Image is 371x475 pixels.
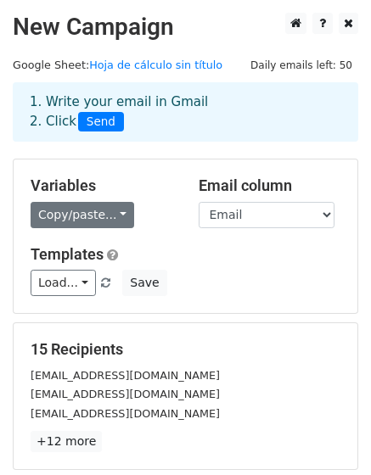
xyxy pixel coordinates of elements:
div: Widget de chat [286,394,371,475]
small: [EMAIL_ADDRESS][DOMAIN_NAME] [31,407,220,420]
h2: New Campaign [13,13,358,42]
a: Daily emails left: 50 [245,59,358,71]
a: Load... [31,270,96,296]
a: +12 more [31,431,102,452]
small: [EMAIL_ADDRESS][DOMAIN_NAME] [31,369,220,382]
iframe: Chat Widget [286,394,371,475]
a: Hoja de cálculo sin título [89,59,222,71]
a: Templates [31,245,104,263]
span: Daily emails left: 50 [245,56,358,75]
h5: Email column [199,176,341,195]
button: Save [122,270,166,296]
h5: 15 Recipients [31,340,340,359]
h5: Variables [31,176,173,195]
span: Send [78,112,124,132]
small: Google Sheet: [13,59,222,71]
small: [EMAIL_ADDRESS][DOMAIN_NAME] [31,388,220,400]
a: Copy/paste... [31,202,134,228]
div: 1. Write your email in Gmail 2. Click [17,92,354,131]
